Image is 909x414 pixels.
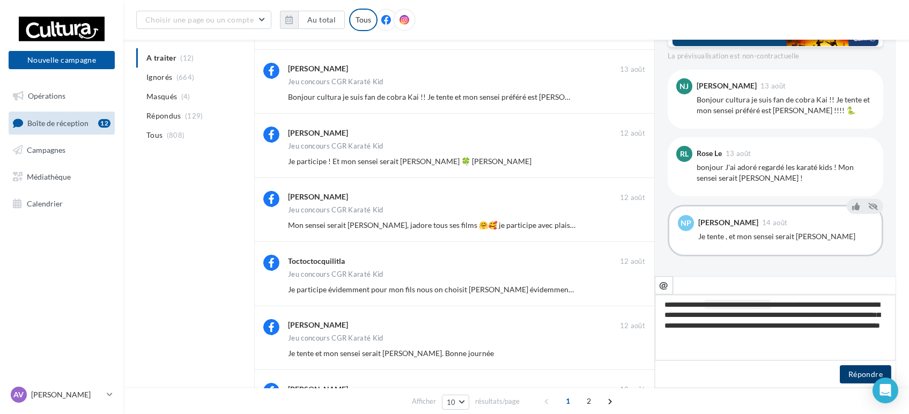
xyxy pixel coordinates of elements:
[28,91,65,100] span: Opérations
[9,51,115,69] button: Nouvelle campagne
[298,11,345,29] button: Au total
[760,83,786,90] span: 13 août
[280,11,345,29] button: Au total
[31,389,102,400] p: [PERSON_NAME]
[6,112,117,135] a: Boîte de réception12
[6,166,117,188] a: Médiathèque
[14,389,24,400] span: AV
[873,378,898,403] div: Open Intercom Messenger
[27,198,63,208] span: Calendrier
[840,365,891,383] button: Répondre
[146,72,172,83] span: Ignorés
[681,218,691,228] span: NP
[6,139,117,161] a: Campagnes
[580,393,597,410] span: 2
[288,271,383,278] div: Jeu concours CGR Karaté Kid
[185,112,203,120] span: (129)
[620,129,645,138] span: 12 août
[6,85,117,107] a: Opérations
[176,73,195,82] span: (664)
[98,119,110,128] div: 12
[136,11,271,29] button: Choisir une page ou un compte
[288,143,383,150] div: Jeu concours CGR Karaté Kid
[167,131,185,139] span: (808)
[697,162,875,183] div: bonjour J'ai adoré regardé les karaté kids ! Mon sensei serait [PERSON_NAME] !
[288,285,647,294] span: Je participe évidemment pour mon fils nous on choisit [PERSON_NAME] évidemment ! ❤️ [PERSON_NAME]
[146,130,162,141] span: Tous
[620,385,645,395] span: 12 août
[680,149,689,159] span: RL
[27,145,65,154] span: Campagnes
[288,191,348,202] div: [PERSON_NAME]
[442,395,469,410] button: 10
[697,150,722,157] div: Rose Le
[698,219,758,226] div: [PERSON_NAME]
[146,110,181,121] span: Répondus
[27,118,88,127] span: Boîte de réception
[288,320,348,330] div: [PERSON_NAME]
[288,63,348,74] div: [PERSON_NAME]
[27,172,71,181] span: Médiathèque
[288,128,348,138] div: [PERSON_NAME]
[697,82,757,90] div: [PERSON_NAME]
[288,220,700,230] span: Mon sensei serait [PERSON_NAME], jadore tous ses films 🤗🥰 je participe avec plaisir au concours ☀...
[726,150,751,157] span: 13 août
[6,193,117,215] a: Calendrier
[145,15,254,24] span: Choisir une page ou un compte
[181,92,190,101] span: (4)
[559,393,577,410] span: 1
[146,91,177,102] span: Masqués
[620,321,645,331] span: 12 août
[288,256,345,267] div: Toctoctocquilitla
[668,47,883,61] div: La prévisualisation est non-contractuelle
[620,257,645,267] span: 12 août
[698,231,873,242] div: Je tente , et mon sensei serait [PERSON_NAME]
[697,94,875,116] div: Bonjour cultura je suis fan de cobra Kai !! Je tente et mon sensei préféré est [PERSON_NAME] !!!! 🐍
[288,92,622,101] span: Bonjour cultura je suis fan de cobra Kai !! Je tente et mon sensei préféré est [PERSON_NAME] !!!! 🐍
[680,81,689,92] span: NJ
[349,9,378,31] div: Tous
[288,349,494,358] span: Je tente et mon sensei serait [PERSON_NAME]. Bonne journée
[655,276,673,294] button: @
[288,335,383,342] div: Jeu concours CGR Karaté Kid
[620,65,645,75] span: 13 août
[620,193,645,203] span: 12 août
[9,385,115,405] a: AV [PERSON_NAME]
[288,78,383,85] div: Jeu concours CGR Karaté Kid
[447,398,456,406] span: 10
[475,396,520,406] span: résultats/page
[660,280,669,290] i: @
[288,206,383,213] div: Jeu concours CGR Karaté Kid
[762,219,787,226] span: 14 août
[288,157,531,166] span: Je participe ! Et mon sensei serait [PERSON_NAME] 🍀 [PERSON_NAME]
[412,396,436,406] span: Afficher
[288,384,348,395] div: [PERSON_NAME]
